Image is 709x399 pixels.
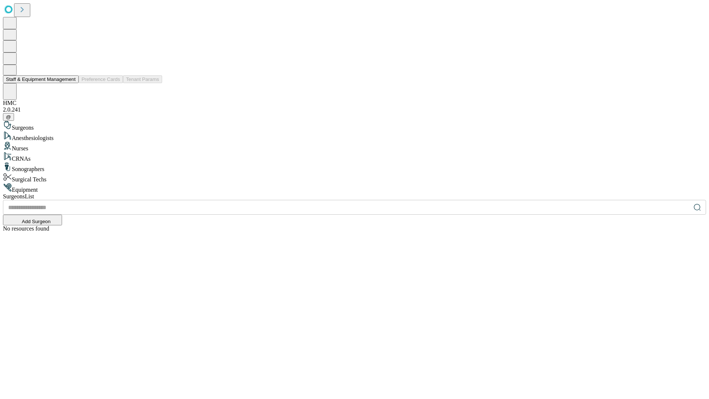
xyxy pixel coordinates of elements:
[6,114,11,120] span: @
[123,75,162,83] button: Tenant Params
[3,152,706,162] div: CRNAs
[3,131,706,141] div: Anesthesiologists
[3,100,706,106] div: HMC
[3,183,706,193] div: Equipment
[3,193,706,200] div: Surgeons List
[3,162,706,173] div: Sonographers
[3,141,706,152] div: Nurses
[3,215,62,225] button: Add Surgeon
[3,75,79,83] button: Staff & Equipment Management
[79,75,123,83] button: Preference Cards
[22,219,51,224] span: Add Surgeon
[3,173,706,183] div: Surgical Techs
[3,225,706,232] div: No resources found
[3,113,14,121] button: @
[3,121,706,131] div: Surgeons
[3,106,706,113] div: 2.0.241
